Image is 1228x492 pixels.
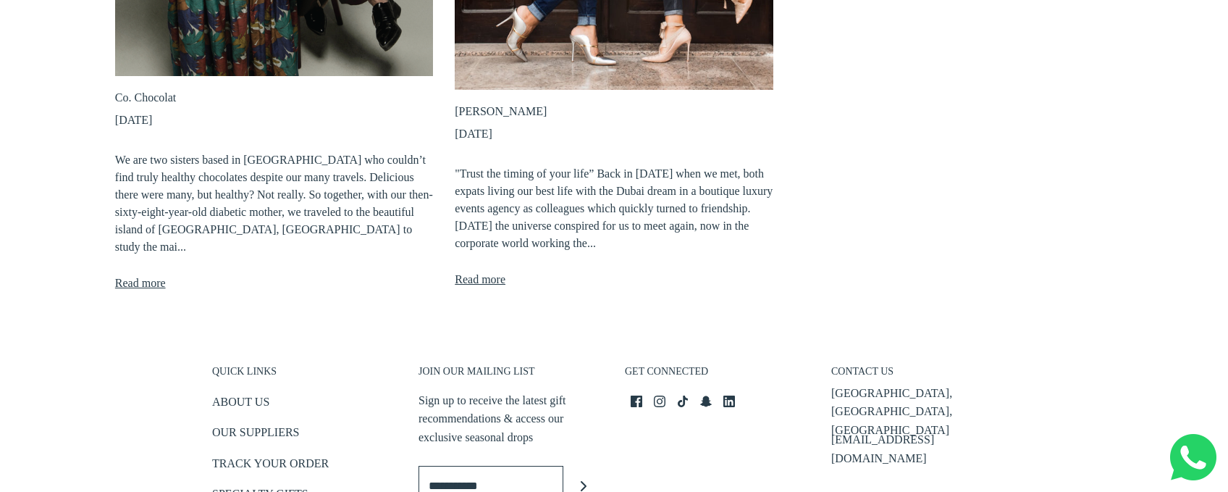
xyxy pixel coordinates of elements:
p: [GEOGRAPHIC_DATA], [GEOGRAPHIC_DATA], [GEOGRAPHIC_DATA] [831,384,1016,440]
a: OUR SUPPLIERS [212,423,299,447]
a: Co. Chocolat [115,91,176,104]
div: "Trust the timing of your life” Back in [DATE] when we met, both expats living our best life with... [455,165,773,252]
time: [DATE] [115,114,153,126]
time: [DATE] [455,128,492,140]
p: Sign up to receive the latest gift recommendations & access our exclusive seasonal drops [419,391,603,447]
h3: GET CONNECTED [625,365,809,385]
h3: QUICK LINKS [212,365,397,385]
h3: CONTACT US [831,365,1016,385]
a: TRACK YOUR ORDER [212,454,329,478]
a: Read more [115,274,166,293]
a: [PERSON_NAME] [455,105,547,117]
p: [EMAIL_ADDRESS][DOMAIN_NAME] [831,430,1016,467]
a: ABOUT US [212,393,269,417]
h3: JOIN OUR MAILING LIST [419,365,603,385]
a: Read more [455,270,505,289]
div: We are two sisters based in [GEOGRAPHIC_DATA] who couldn’t find truly healthy chocolates despite ... [115,151,433,256]
img: Whatsapp [1170,434,1216,480]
